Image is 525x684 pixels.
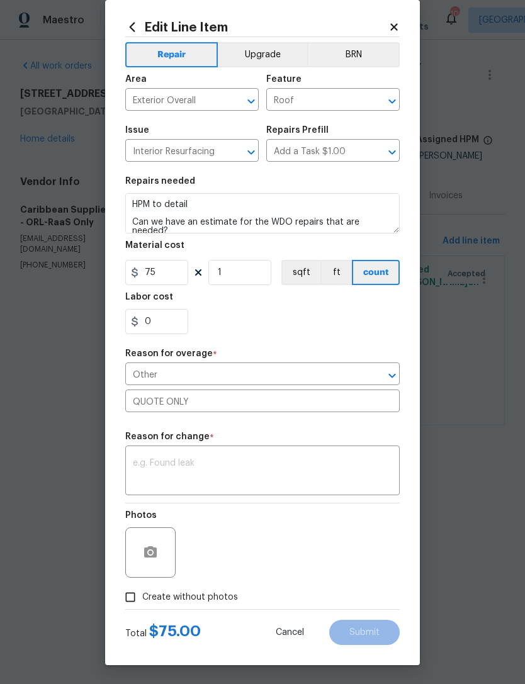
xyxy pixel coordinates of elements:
button: Open [383,93,401,110]
h5: Reason for overage [125,349,213,358]
div: Total [125,625,201,640]
h5: Issue [125,126,149,135]
button: sqft [281,260,320,285]
textarea: HPM to detail Can we have an estimate for the WDO repairs that are needed? Wood rot and decay obs... [125,193,400,233]
button: Upgrade [218,42,308,67]
button: BRN [307,42,400,67]
button: Open [383,367,401,384]
button: Cancel [256,620,324,645]
h5: Photos [125,511,157,520]
input: Please mention the details of overage here [125,393,400,412]
button: Repair [125,42,218,67]
input: Select a reason for overage [125,366,364,385]
h5: Area [125,75,147,84]
h2: Edit Line Item [125,20,388,34]
span: $ 75.00 [149,624,201,639]
h5: Material cost [125,241,184,250]
h5: Reason for change [125,432,210,441]
h5: Repairs Prefill [266,126,329,135]
span: Cancel [276,628,304,637]
button: Open [242,143,260,161]
button: Open [242,93,260,110]
span: Submit [349,628,380,637]
h5: Labor cost [125,293,173,301]
button: Open [383,143,401,161]
button: ft [320,260,352,285]
button: Submit [329,620,400,645]
button: count [352,260,400,285]
h5: Feature [266,75,302,84]
h5: Repairs needed [125,177,195,186]
span: Create without photos [142,591,238,604]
